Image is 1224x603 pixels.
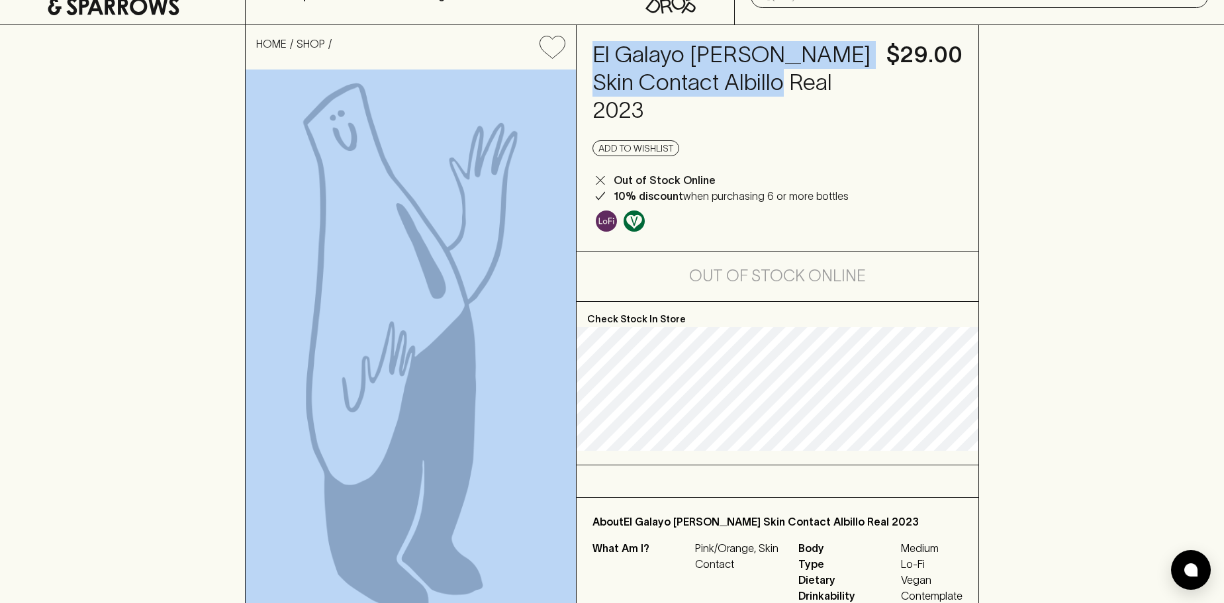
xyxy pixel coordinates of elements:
[620,207,648,235] a: Made without the use of any animal products.
[901,572,963,588] span: Vegan
[614,188,849,204] p: when purchasing 6 or more bottles
[614,172,716,188] p: Out of Stock Online
[901,540,963,556] span: Medium
[592,41,871,124] h4: El Galayo [PERSON_NAME] Skin Contact Albillo Real 2023
[596,210,617,232] img: Lo-Fi
[886,41,963,69] h4: $29.00
[798,572,898,588] span: Dietary
[534,30,571,64] button: Add to wishlist
[901,556,963,572] span: Lo-Fi
[592,207,620,235] a: Some may call it natural, others minimum intervention, either way, it’s hands off & maybe even a ...
[577,302,978,327] p: Check Stock In Store
[614,190,683,202] b: 10% discount
[592,140,679,156] button: Add to wishlist
[798,556,898,572] span: Type
[695,540,782,572] p: Pink/Orange, Skin Contact
[1184,563,1198,577] img: bubble-icon
[592,540,692,572] p: What Am I?
[798,540,898,556] span: Body
[592,514,963,530] p: About El Galayo [PERSON_NAME] Skin Contact Albillo Real 2023
[256,38,287,50] a: HOME
[624,210,645,232] img: Vegan
[689,265,866,287] h5: Out of Stock Online
[297,38,325,50] a: SHOP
